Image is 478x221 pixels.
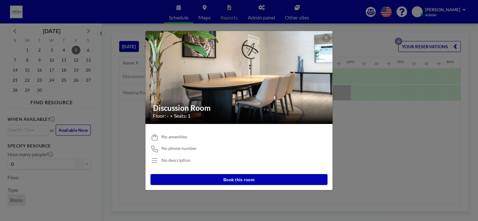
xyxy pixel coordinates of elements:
div: No description [161,157,191,163]
img: 537.jpg [145,15,333,140]
button: Book this room [150,174,328,185]
h2: Discussion Room [153,103,326,113]
span: Seats: 1 [174,113,191,119]
span: Floor: - [153,113,169,119]
span: No phone number [161,146,197,151]
span: • [170,114,172,118]
span: No amenities [161,134,187,140]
